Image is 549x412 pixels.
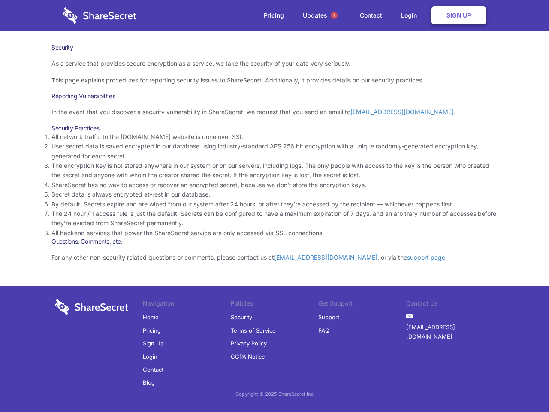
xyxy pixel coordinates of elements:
[143,324,161,337] a: Pricing
[51,124,498,132] h3: Security Practices
[351,2,391,29] a: Contact
[143,311,159,324] a: Home
[51,180,498,190] li: ShareSecret has no way to access or recover an encrypted secret, because we don’t store the encry...
[255,2,293,29] a: Pricing
[231,299,319,311] li: Policies
[274,254,377,261] a: [EMAIL_ADDRESS][DOMAIN_NAME]
[51,92,498,100] h3: Reporting Vulnerabilities
[51,132,498,142] li: All network traffic to the [DOMAIN_NAME] website is done over SSL.
[51,200,498,209] li: By default, Secrets expire and are wiped from our system after 24 hours, or after they’re accesse...
[431,6,486,24] a: Sign Up
[51,190,498,199] li: Secret data is always encrypted at-rest in our database.
[231,337,267,350] a: Privacy Policy
[51,228,498,238] li: All backend services that power the ShareSecret service are only accessed via SSL connections.
[406,321,494,343] a: [EMAIL_ADDRESS][DOMAIN_NAME]
[51,161,498,180] li: The encryption key is not stored anywhere in our system or on our servers, including logs. The on...
[350,108,454,115] a: [EMAIL_ADDRESS][DOMAIN_NAME]
[143,376,155,389] a: Blog
[51,76,498,85] p: This page explains procedures for reporting security issues to ShareSecret. Additionally, it prov...
[143,363,163,376] a: Contact
[407,254,445,261] a: support page
[51,253,498,262] p: For any other non-security related questions or comments, please contact us at , or via the .
[406,299,494,311] li: Contact Us
[143,299,231,311] li: Navigation
[63,7,136,24] img: logo-wordmark-white-trans-d4663122ce5f474addd5e946df7df03e33cb6a1c49d2221995e7729f52c070b2.svg
[318,311,339,324] a: Support
[51,107,498,117] p: In the event that you discover a security vulnerability in ShareSecret, we request that you send ...
[143,337,164,350] a: Sign Up
[55,299,128,315] img: logo-wordmark-white-trans-d4663122ce5f474addd5e946df7df03e33cb6a1c49d2221995e7729f52c070b2.svg
[51,142,498,161] li: User secret data is saved encrypted in our database using industry-standard AES 256 bit encryptio...
[143,350,157,363] a: Login
[231,311,252,324] a: Security
[231,324,276,337] a: Terms of Service
[392,2,430,29] a: Login
[231,350,265,363] a: CCPA Notice
[318,324,329,337] a: FAQ
[51,44,498,51] h1: Security
[331,12,338,19] span: 1
[318,299,406,311] li: Get Support
[51,59,498,68] p: As a service that provides secure encryption as a service, we take the security of your data very...
[51,238,498,245] h3: Questions, Comments, etc.
[51,209,498,228] li: The 24 hour / 1 access rule is just the default. Secrets can be configured to have a maximum expi...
